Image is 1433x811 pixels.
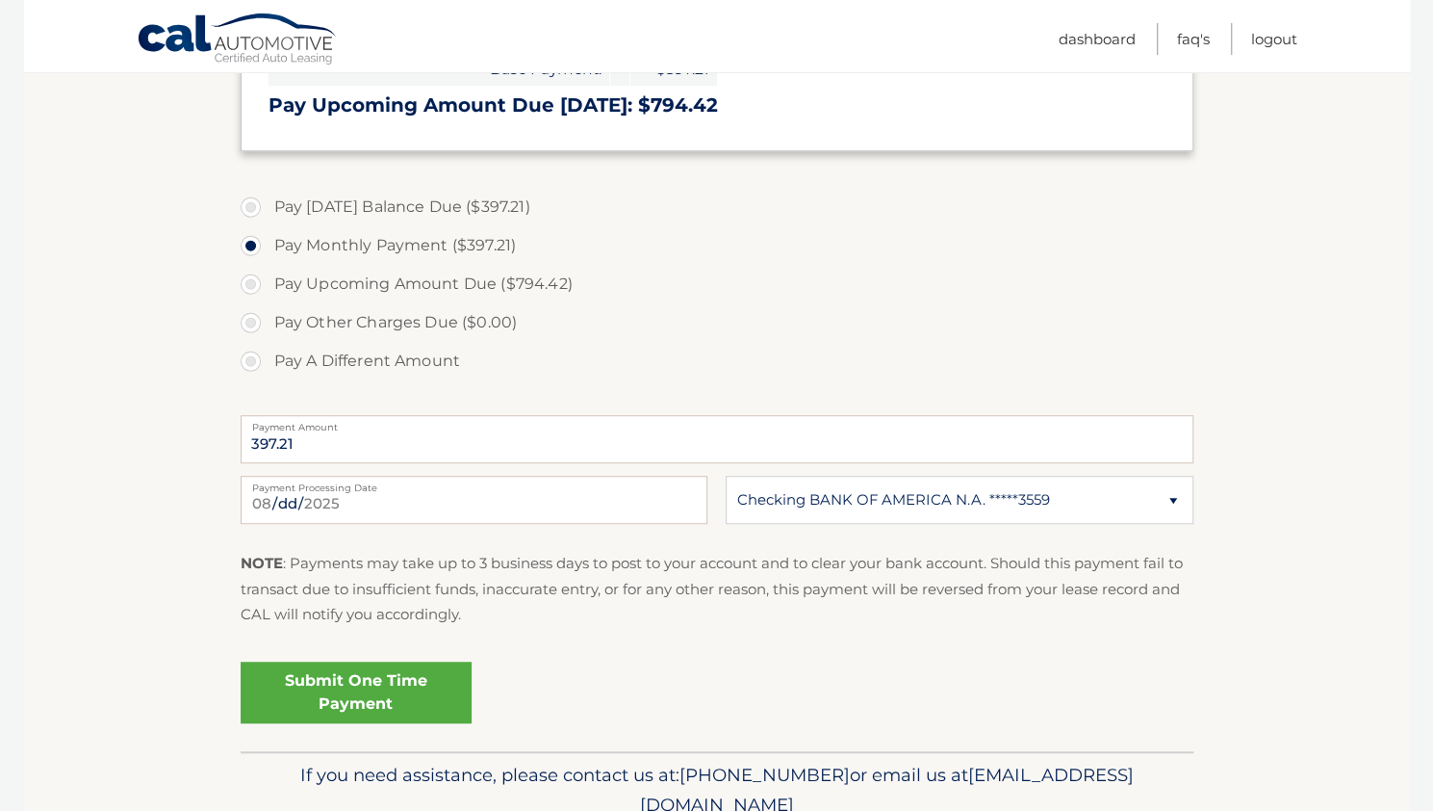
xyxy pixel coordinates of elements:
[241,188,1193,226] label: Pay [DATE] Balance Due ($397.21)
[241,476,707,491] label: Payment Processing Date
[241,554,283,572] strong: NOTE
[241,303,1193,342] label: Pay Other Charges Due ($0.00)
[241,265,1193,303] label: Pay Upcoming Amount Due ($794.42)
[241,476,707,524] input: Payment Date
[241,415,1193,431] label: Payment Amount
[1059,23,1136,55] a: Dashboard
[1177,23,1210,55] a: FAQ's
[241,551,1193,627] p: : Payments may take up to 3 business days to post to your account and to clear your bank account....
[241,226,1193,265] label: Pay Monthly Payment ($397.21)
[269,93,1165,118] h3: Pay Upcoming Amount Due [DATE]: $794.42
[241,415,1193,463] input: Payment Amount
[1251,23,1297,55] a: Logout
[241,342,1193,380] label: Pay A Different Amount
[679,764,850,786] span: [PHONE_NUMBER]
[137,13,339,68] a: Cal Automotive
[241,662,472,723] a: Submit One Time Payment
